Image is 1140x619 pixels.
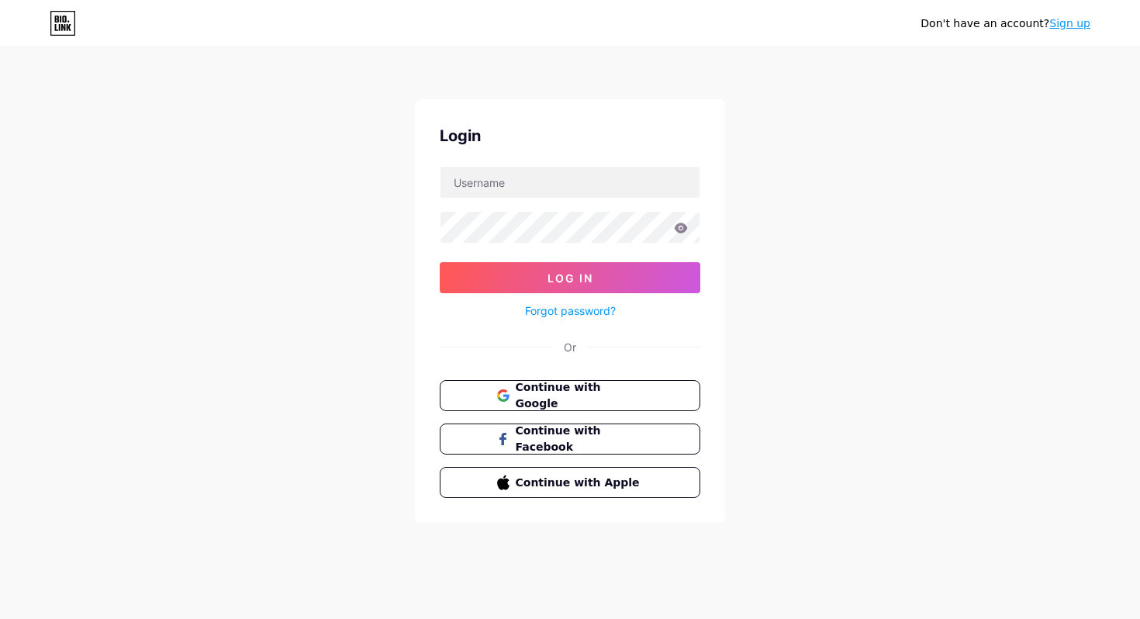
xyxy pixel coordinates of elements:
[440,167,700,198] input: Username
[548,271,593,285] span: Log In
[440,424,700,455] button: Continue with Facebook
[516,423,644,455] span: Continue with Facebook
[440,124,700,147] div: Login
[516,379,644,412] span: Continue with Google
[525,303,616,319] a: Forgot password?
[564,339,576,355] div: Or
[921,16,1090,32] div: Don't have an account?
[1049,17,1090,29] a: Sign up
[440,262,700,293] button: Log In
[516,475,644,491] span: Continue with Apple
[440,467,700,498] button: Continue with Apple
[440,380,700,411] button: Continue with Google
